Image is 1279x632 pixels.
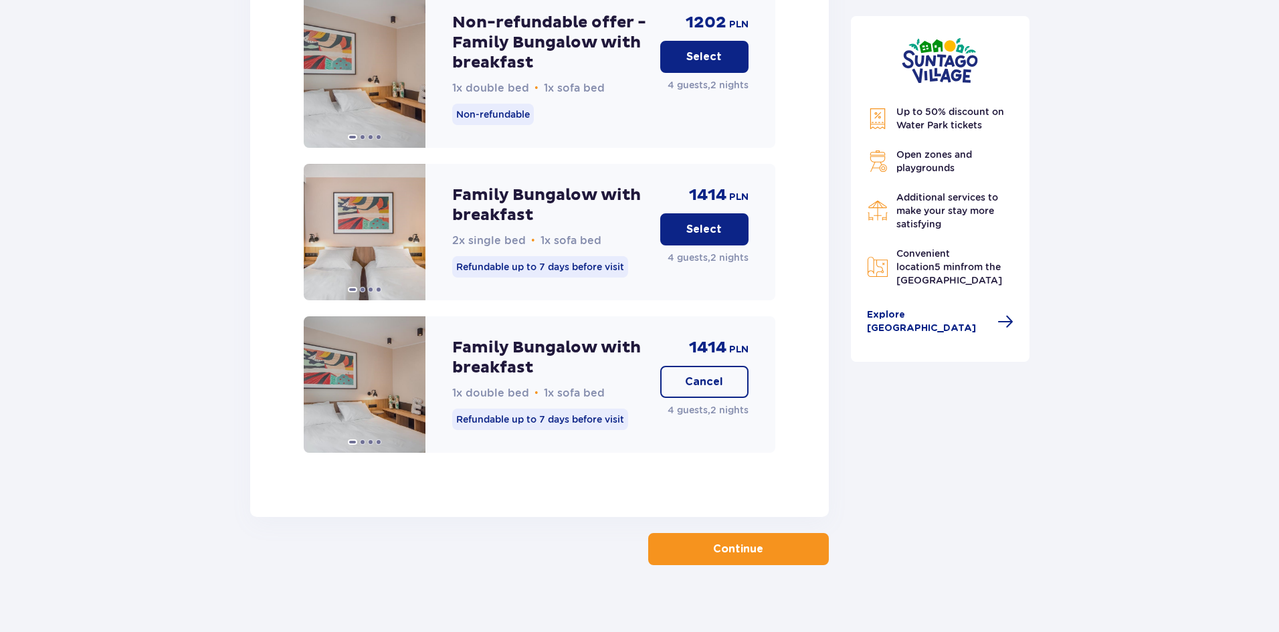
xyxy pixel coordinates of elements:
span: 2x single bed [452,234,526,247]
button: Select [660,41,749,73]
span: 1x double bed [452,82,529,94]
p: Cancel [685,375,723,389]
span: Convenient location from the [GEOGRAPHIC_DATA] [896,248,1002,286]
span: • [534,387,538,400]
span: 5 min [934,261,961,272]
p: Refundable up to 7 days before visit [452,256,628,278]
p: Refundable up to 7 days before visit [452,409,628,430]
p: 1202 [686,13,726,33]
img: Family Bungalow with breakfast [304,316,425,453]
p: Family Bungalow with breakfast [452,185,650,225]
span: Additional services to make your stay more satisfying [896,192,998,229]
p: Non-refundable offer - Family Bungalow with breakfast [452,13,650,73]
p: 4 guests , 2 nights [668,251,749,264]
p: Select [686,222,722,237]
span: Up to 50% discount on Water Park tickets [896,106,1004,130]
p: 4 guests , 2 nights [668,78,749,92]
p: 1414 [689,185,726,205]
img: Discount Icon [867,108,888,130]
img: Suntago Village [902,37,978,84]
a: Explore [GEOGRAPHIC_DATA] [867,308,1014,335]
img: Family Bungalow with breakfast [304,164,425,300]
button: Continue [648,533,829,565]
span: 1x sofa bed [544,82,605,94]
img: Map Icon [867,256,888,278]
button: Select [660,213,749,245]
span: 1x double bed [452,387,529,399]
p: Continue [713,542,763,556]
span: Explore [GEOGRAPHIC_DATA] [867,308,990,335]
span: • [531,234,535,247]
button: Cancel [660,366,749,398]
p: 1414 [689,338,726,358]
img: Restaurant Icon [867,200,888,221]
p: PLN [729,18,749,31]
span: Open zones and playgrounds [896,149,972,173]
span: 1x sofa bed [544,387,605,399]
p: Select [686,49,722,64]
span: • [534,82,538,95]
span: 1x sofa bed [540,234,601,247]
p: Non-refundable [452,104,534,125]
img: Grill Icon [867,150,888,172]
p: PLN [729,343,749,356]
p: 4 guests , 2 nights [668,403,749,417]
p: Family Bungalow with breakfast [452,338,650,378]
p: PLN [729,191,749,204]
